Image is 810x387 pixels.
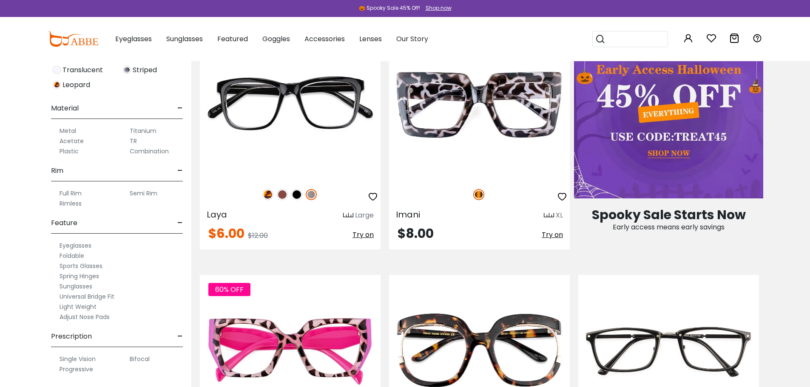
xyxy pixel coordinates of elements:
[51,98,79,119] span: Material
[63,65,103,75] span: Translucent
[473,189,484,200] img: Tortoise
[60,281,92,291] label: Sunglasses
[208,224,244,243] span: $6.00
[53,66,61,74] img: Translucent
[166,34,203,44] span: Sunglasses
[355,210,374,220] div: Large
[613,222,725,232] span: Early access means early savings
[130,136,137,146] label: TR
[217,34,248,44] span: Featured
[177,213,183,233] span: -
[123,66,131,74] img: Striped
[207,209,227,220] span: Laya
[60,251,84,261] label: Foldable
[359,4,420,12] div: 🎃 Spooky Sale 45% Off!
[421,4,452,11] a: Shop now
[389,29,570,180] img: Tortoise Imani - Plastic ,Universal Bridge Fit
[352,227,374,243] button: Try on
[130,146,169,156] label: Combination
[304,34,345,44] span: Accessories
[60,364,93,374] label: Progressive
[343,212,353,219] img: size ruler
[262,189,273,200] img: Leopard
[48,31,98,47] img: abbeglasses.com
[130,188,157,198] label: Semi Rim
[200,29,381,180] img: Gun Laya - Plastic ,Universal Bridge Fit
[352,230,374,240] span: Try on
[60,271,99,281] label: Spring Hinges
[542,230,563,240] span: Try on
[248,231,268,240] span: $12.00
[359,34,382,44] span: Lenses
[130,354,150,364] label: Bifocal
[60,354,96,364] label: Single Vision
[544,212,554,219] img: size ruler
[60,302,97,312] label: Light Weight
[60,291,114,302] label: Universal Bridge Fit
[396,34,428,44] span: Our Story
[177,326,183,347] span: -
[291,189,302,200] img: Black
[133,65,157,75] span: Striped
[53,81,61,89] img: Leopard
[306,189,317,200] img: Gun
[60,240,91,251] label: Eyeglasses
[277,189,288,200] img: Brown
[426,4,452,12] div: Shop now
[51,161,63,181] span: Rim
[208,283,250,296] span: 60% OFF
[574,29,763,198] img: Early Access Halloween
[398,224,434,243] span: $8.00
[60,261,102,271] label: Sports Glasses
[60,312,110,322] label: Adjust Nose Pads
[60,198,82,209] label: Rimless
[60,188,82,198] label: Full Rim
[60,136,84,146] label: Acetate
[63,80,90,90] span: Leopard
[592,206,746,224] span: Spooky Sale Starts Now
[396,209,420,220] span: Imani
[115,34,152,44] span: Eyeglasses
[556,210,563,220] div: XL
[542,227,563,243] button: Try on
[51,326,92,347] span: Prescription
[262,34,290,44] span: Goggles
[130,126,156,136] label: Titanium
[60,126,76,136] label: Metal
[51,213,77,233] span: Feature
[60,146,79,156] label: Plastic
[177,98,183,119] span: -
[177,161,183,181] span: -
